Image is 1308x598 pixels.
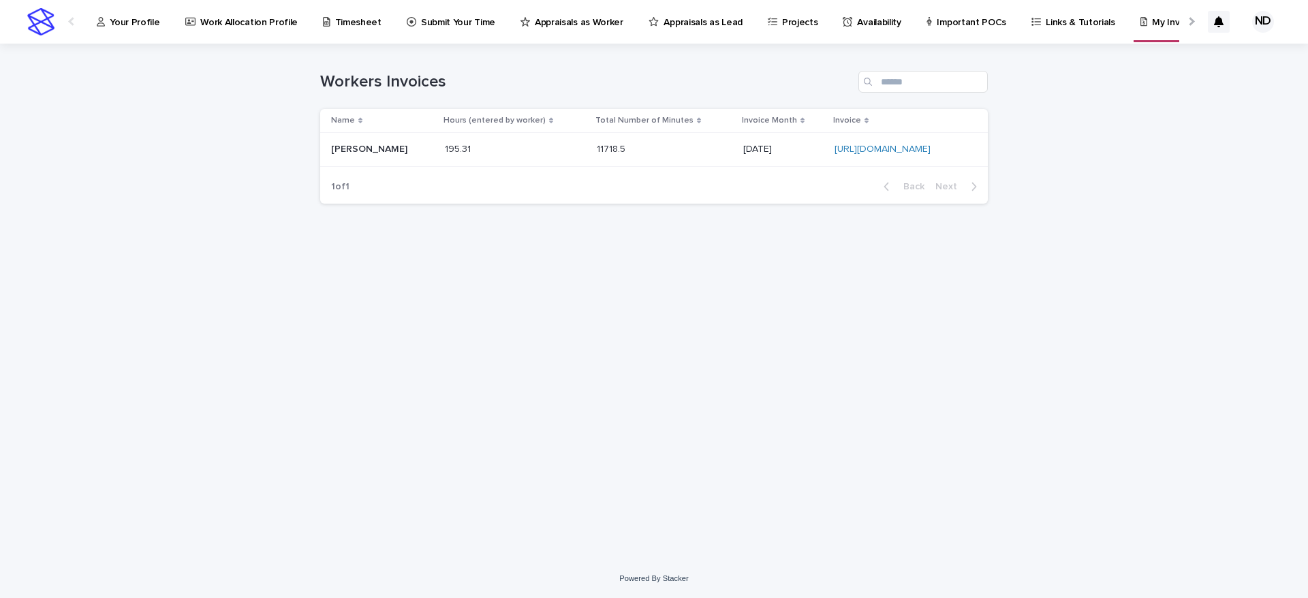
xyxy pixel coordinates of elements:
[445,141,473,155] p: 195.31
[858,71,988,93] input: Search
[1252,11,1274,33] div: ND
[320,170,360,204] p: 1 of 1
[619,574,688,582] a: Powered By Stacker
[930,180,988,193] button: Next
[595,113,694,128] p: Total Number of Minutes
[873,180,930,193] button: Back
[597,141,628,155] p: 11718.5
[835,144,931,154] a: [URL][DOMAIN_NAME]
[331,113,355,128] p: Name
[320,133,988,167] tr: [PERSON_NAME][PERSON_NAME] 195.31195.31 11718.511718.5 [DATE][URL][DOMAIN_NAME]
[742,113,797,128] p: Invoice Month
[833,113,861,128] p: Invoice
[27,8,54,35] img: stacker-logo-s-only.png
[895,182,924,191] span: Back
[320,72,853,92] h1: Workers Invoices
[443,113,546,128] p: Hours (entered by worker)
[935,182,965,191] span: Next
[743,144,824,155] p: [DATE]
[331,141,410,155] p: [PERSON_NAME]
